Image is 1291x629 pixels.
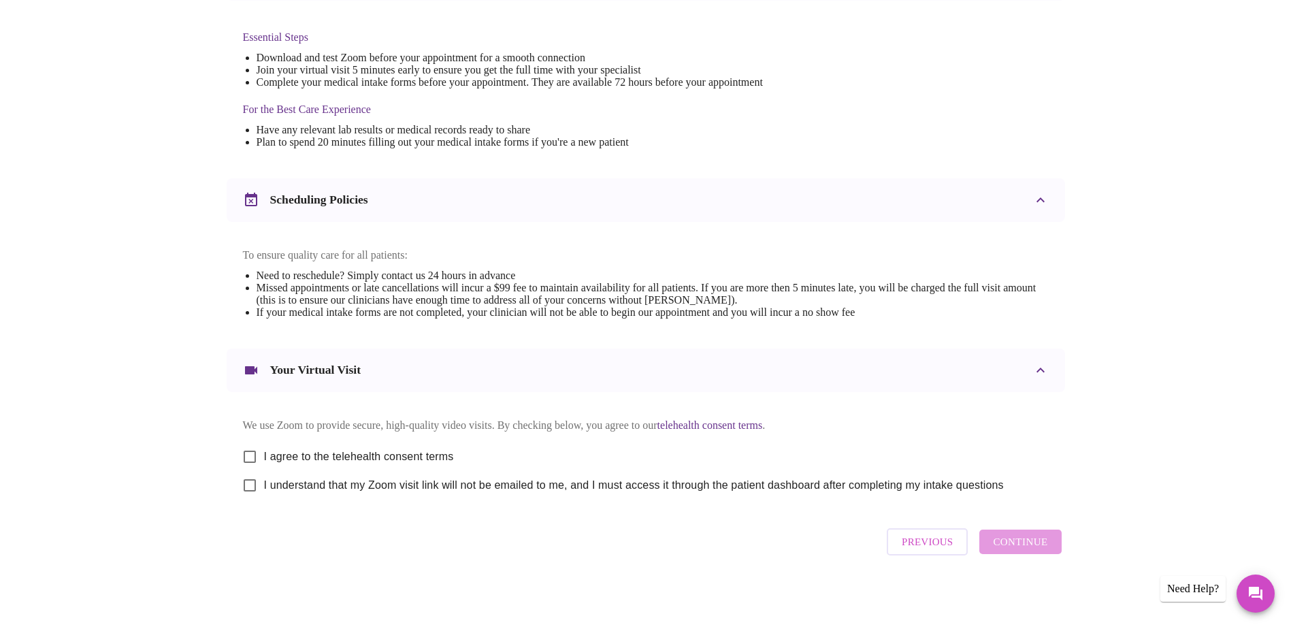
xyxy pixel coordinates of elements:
[227,178,1065,222] div: Scheduling Policies
[1237,575,1275,613] button: Messages
[264,477,1004,494] span: I understand that my Zoom visit link will not be emailed to me, and I must access it through the ...
[264,449,454,465] span: I agree to the telehealth consent terms
[257,282,1049,306] li: Missed appointments or late cancellations will incur a $99 fee to maintain availability for all p...
[243,419,1049,432] p: We use Zoom to provide secure, high-quality video visits. By checking below, you agree to our .
[257,76,763,88] li: Complete your medical intake forms before your appointment. They are available 72 hours before yo...
[1160,576,1226,602] div: Need Help?
[270,193,368,207] h3: Scheduling Policies
[887,528,968,555] button: Previous
[257,306,1049,319] li: If your medical intake forms are not completed, your clinician will not be able to begin our appo...
[657,419,763,431] a: telehealth consent terms
[257,270,1049,282] li: Need to reschedule? Simply contact us 24 hours in advance
[257,52,763,64] li: Download and test Zoom before your appointment for a smooth connection
[902,533,953,551] span: Previous
[270,363,361,377] h3: Your Virtual Visit
[257,64,763,76] li: Join your virtual visit 5 minutes early to ensure you get the full time with your specialist
[257,124,763,136] li: Have any relevant lab results or medical records ready to share
[257,136,763,148] li: Plan to spend 20 minutes filling out your medical intake forms if you're a new patient
[243,249,1049,261] p: To ensure quality care for all patients:
[227,349,1065,392] div: Your Virtual Visit
[243,103,763,116] h4: For the Best Care Experience
[243,31,763,44] h4: Essential Steps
